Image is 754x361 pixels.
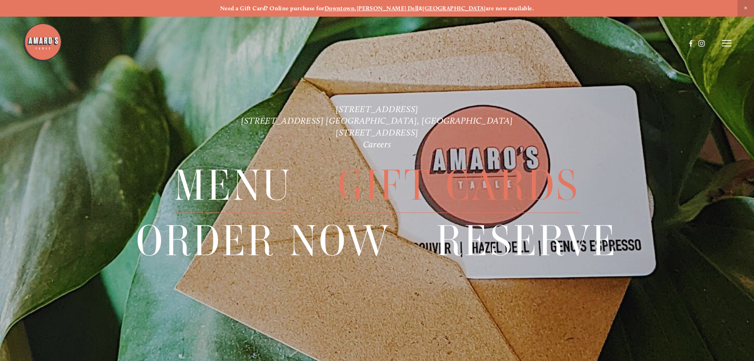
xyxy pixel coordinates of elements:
strong: are now available. [486,5,534,12]
a: Careers [363,139,391,150]
a: [STREET_ADDRESS] [336,127,418,138]
a: Reserve [436,214,618,268]
a: Menu [174,159,292,213]
a: Downtown [325,5,355,12]
strong: & [419,5,423,12]
a: [STREET_ADDRESS] [336,104,418,115]
a: [GEOGRAPHIC_DATA] [423,5,486,12]
img: Amaro's Table [23,23,62,62]
strong: Need a Gift Card? Online purchase for [220,5,325,12]
a: [PERSON_NAME] Dell [357,5,419,12]
a: Gift Cards [338,159,580,213]
a: [STREET_ADDRESS] [GEOGRAPHIC_DATA], [GEOGRAPHIC_DATA] [241,115,513,126]
a: Order Now [136,214,391,268]
strong: , [355,5,356,12]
